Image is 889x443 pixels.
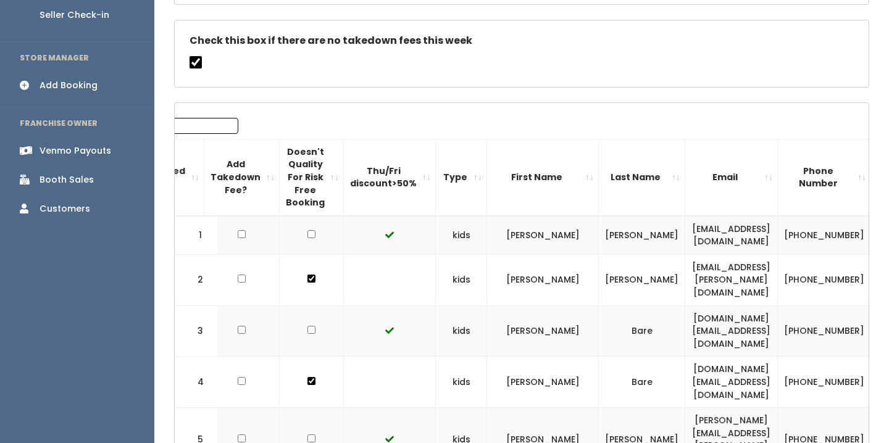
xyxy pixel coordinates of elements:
[685,254,778,305] td: [EMAIL_ADDRESS][PERSON_NAME][DOMAIN_NAME]
[175,305,218,357] td: 3
[204,139,280,215] th: Add Takedown Fee?: activate to sort column ascending
[599,139,685,215] th: Last Name: activate to sort column ascending
[40,202,90,215] div: Customers
[599,305,685,357] td: Bare
[778,216,871,255] td: [PHONE_NUMBER]
[685,139,778,215] th: Email: activate to sort column ascending
[778,357,871,408] td: [PHONE_NUMBER]
[487,254,599,305] td: [PERSON_NAME]
[436,305,487,357] td: kids
[436,254,487,305] td: kids
[40,173,94,186] div: Booth Sales
[778,139,871,215] th: Phone Number: activate to sort column ascending
[685,216,778,255] td: [EMAIL_ADDRESS][DOMAIN_NAME]
[487,357,599,408] td: [PERSON_NAME]
[685,357,778,408] td: [DOMAIN_NAME][EMAIL_ADDRESS][DOMAIN_NAME]
[436,357,487,408] td: kids
[599,357,685,408] td: Bare
[487,305,599,357] td: [PERSON_NAME]
[487,216,599,255] td: [PERSON_NAME]
[599,254,685,305] td: [PERSON_NAME]
[685,305,778,357] td: [DOMAIN_NAME][EMAIL_ADDRESS][DOMAIN_NAME]
[40,144,111,157] div: Venmo Payouts
[175,357,218,408] td: 4
[175,254,218,305] td: 2
[487,139,599,215] th: First Name: activate to sort column ascending
[344,139,436,215] th: Thu/Fri discount&gt;50%: activate to sort column ascending
[190,35,854,46] h5: Check this box if there are no takedown fees this week
[436,139,487,215] th: Type: activate to sort column ascending
[436,216,487,255] td: kids
[778,254,871,305] td: [PHONE_NUMBER]
[280,139,344,215] th: Doesn't Quality For Risk Free Booking : activate to sort column ascending
[40,79,98,92] div: Add Booking
[599,216,685,255] td: [PERSON_NAME]
[40,9,109,22] div: Seller Check-in
[778,305,871,357] td: [PHONE_NUMBER]
[175,216,218,255] td: 1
